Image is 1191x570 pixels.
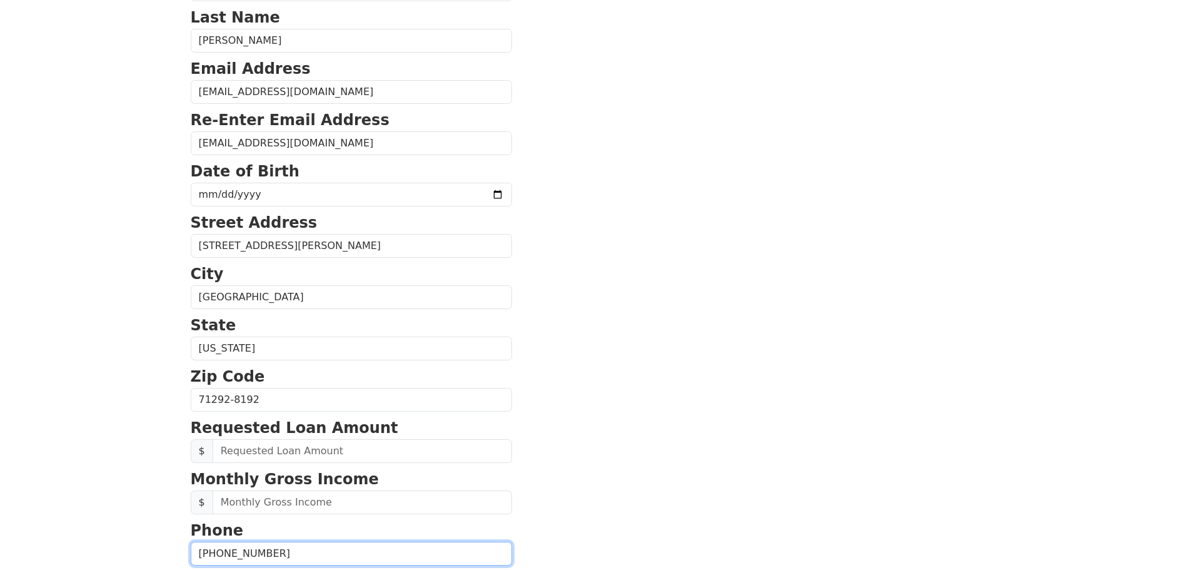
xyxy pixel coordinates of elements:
strong: Requested Loan Amount [191,419,398,437]
strong: Street Address [191,214,318,232]
strong: State [191,317,236,334]
input: Requested Loan Amount [213,439,512,463]
strong: Last Name [191,9,280,26]
strong: Re-Enter Email Address [191,111,389,129]
strong: City [191,265,224,283]
input: Email Address [191,80,512,104]
input: Monthly Gross Income [213,491,512,514]
strong: Zip Code [191,368,265,385]
input: City [191,285,512,309]
span: $ [191,491,213,514]
input: Street Address [191,234,512,258]
input: Phone [191,542,512,566]
input: Last Name [191,29,512,53]
strong: Phone [191,522,244,539]
strong: Email Address [191,60,311,78]
p: Monthly Gross Income [191,468,512,491]
span: $ [191,439,213,463]
input: Re-Enter Email Address [191,131,512,155]
input: Zip Code [191,388,512,412]
strong: Date of Birth [191,163,299,180]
